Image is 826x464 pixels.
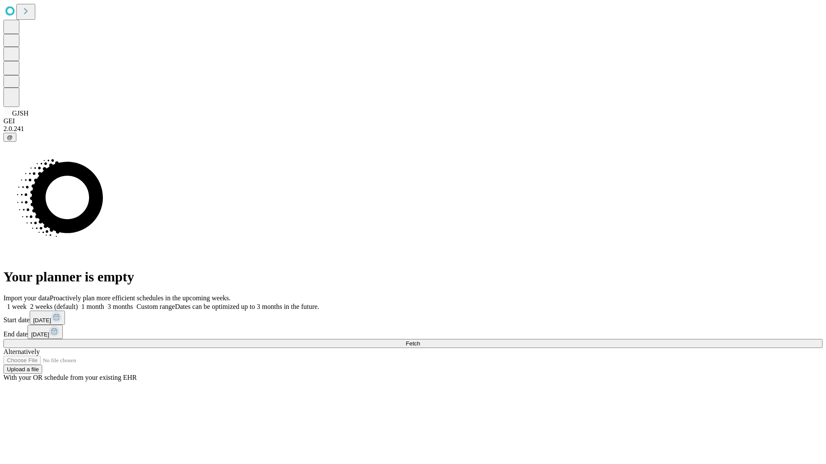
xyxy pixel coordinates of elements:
span: Import your data [3,294,50,302]
button: [DATE] [28,325,63,339]
span: [DATE] [31,331,49,338]
button: @ [3,133,16,142]
span: Custom range [136,303,175,310]
div: Start date [3,311,823,325]
span: @ [7,134,13,140]
span: Dates can be optimized up to 3 months in the future. [175,303,319,310]
button: Upload a file [3,365,42,374]
div: End date [3,325,823,339]
span: Alternatively [3,348,40,355]
span: With your OR schedule from your existing EHR [3,374,137,381]
div: 2.0.241 [3,125,823,133]
span: Fetch [406,340,420,347]
span: Proactively plan more efficient schedules in the upcoming weeks. [50,294,231,302]
span: GJSH [12,110,28,117]
button: Fetch [3,339,823,348]
div: GEI [3,117,823,125]
button: [DATE] [30,311,65,325]
span: 1 month [81,303,104,310]
h1: Your planner is empty [3,269,823,285]
span: 1 week [7,303,27,310]
span: 2 weeks (default) [30,303,78,310]
span: [DATE] [33,317,51,324]
span: 3 months [108,303,133,310]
